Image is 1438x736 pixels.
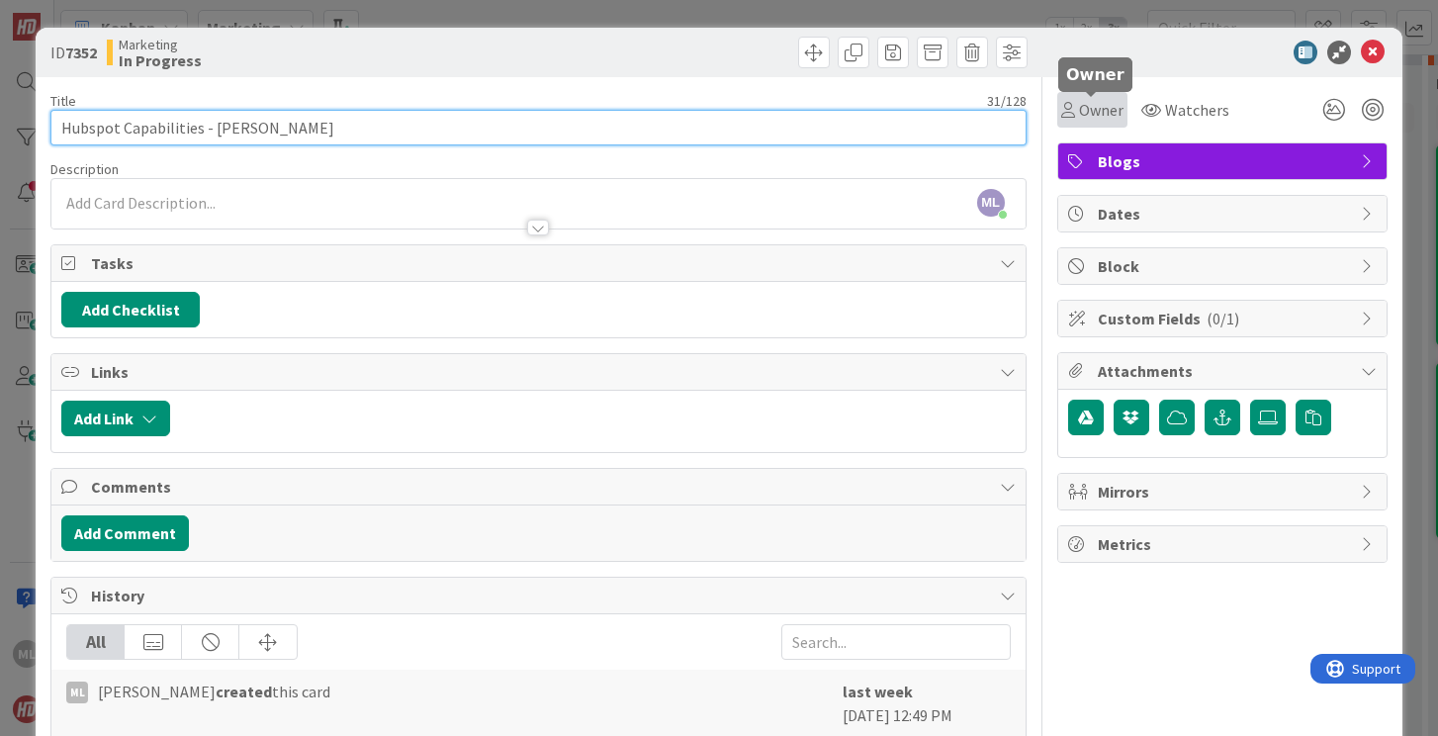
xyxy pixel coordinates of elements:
[843,680,1011,727] div: [DATE] 12:49 PM
[91,584,989,607] span: History
[119,37,202,52] span: Marketing
[119,52,202,68] b: In Progress
[61,292,200,327] button: Add Checklist
[98,680,330,703] span: [PERSON_NAME] this card
[61,515,189,551] button: Add Comment
[91,360,989,384] span: Links
[1207,309,1239,328] span: ( 0/1 )
[50,160,119,178] span: Description
[61,401,170,436] button: Add Link
[66,682,88,703] div: ML
[50,41,97,64] span: ID
[1066,65,1124,84] h5: Owner
[1098,307,1351,330] span: Custom Fields
[1098,149,1351,173] span: Blogs
[82,92,1026,110] div: 31 / 128
[67,625,125,659] div: All
[1098,202,1351,226] span: Dates
[91,251,989,275] span: Tasks
[977,189,1005,217] span: ML
[843,682,913,701] b: last week
[42,3,90,27] span: Support
[1098,532,1351,556] span: Metrics
[50,110,1026,145] input: type card name here...
[65,43,97,62] b: 7352
[781,624,1011,660] input: Search...
[91,475,989,499] span: Comments
[1165,98,1229,122] span: Watchers
[1098,359,1351,383] span: Attachments
[50,92,76,110] label: Title
[1079,98,1123,122] span: Owner
[1098,254,1351,278] span: Block
[1098,480,1351,504] span: Mirrors
[216,682,272,701] b: created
